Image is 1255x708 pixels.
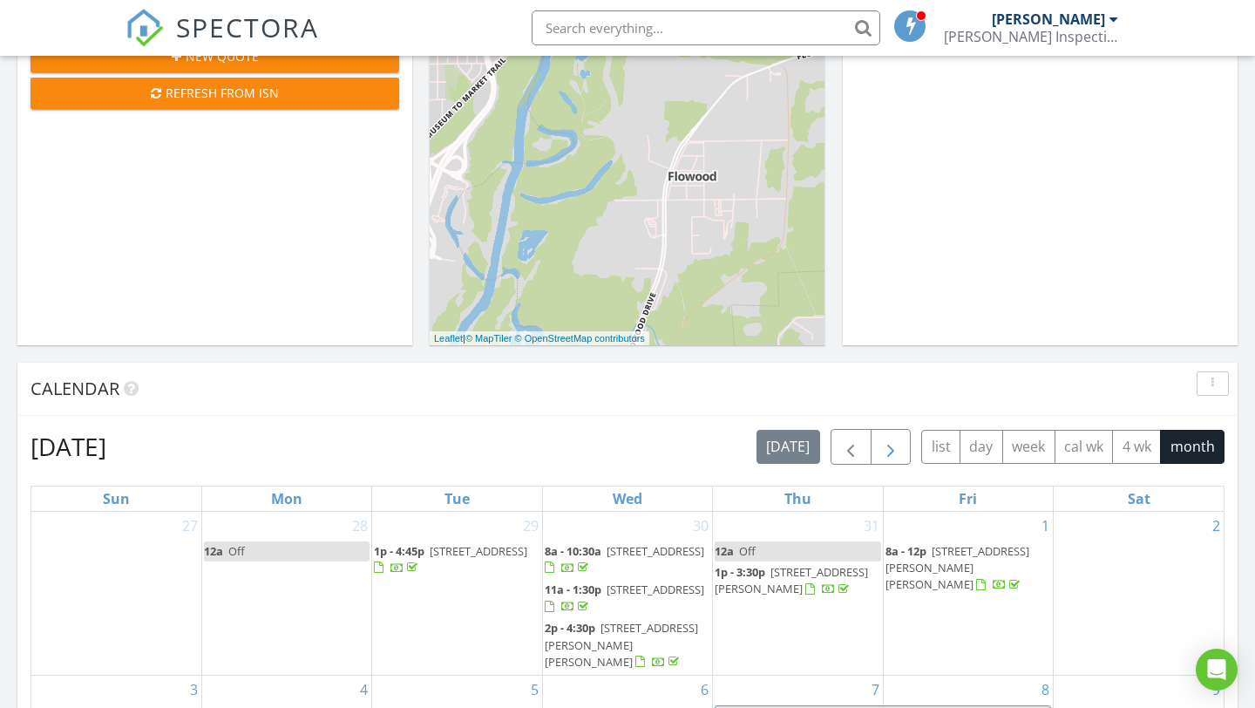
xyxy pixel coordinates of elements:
button: 4 wk [1112,430,1161,464]
img: The Best Home Inspection Software - Spectora [125,9,164,47]
div: Chadwick Inspection Services, LLC [944,28,1118,45]
a: Go to July 28, 2025 [349,512,371,540]
button: New Quote [31,41,399,72]
a: Friday [955,487,980,511]
td: Go to July 27, 2025 [31,512,201,676]
span: [STREET_ADDRESS] [607,582,704,597]
a: Wednesday [609,487,646,511]
td: Go to July 29, 2025 [372,512,542,676]
span: Off [228,543,245,559]
button: list [921,430,960,464]
div: | [430,331,649,346]
span: 11a - 1:30p [545,582,601,597]
a: Sunday [99,487,133,511]
span: [STREET_ADDRESS][PERSON_NAME][PERSON_NAME] [885,543,1029,592]
a: Go to July 31, 2025 [860,512,883,540]
span: SPECTORA [176,9,319,45]
a: Go to August 1, 2025 [1038,512,1053,540]
button: day [960,430,1003,464]
a: Go to July 27, 2025 [179,512,201,540]
button: Next month [871,429,912,465]
button: Refresh from ISN [31,78,399,109]
span: [STREET_ADDRESS][PERSON_NAME][PERSON_NAME] [545,620,698,669]
a: Monday [268,487,306,511]
a: Go to July 29, 2025 [519,512,542,540]
a: 11a - 1:30p [STREET_ADDRESS] [545,582,704,614]
a: SPECTORA [125,24,319,60]
a: Go to August 2, 2025 [1209,512,1224,540]
a: Leaflet [434,333,463,344]
a: 11a - 1:30p [STREET_ADDRESS] [545,580,710,617]
button: month [1160,430,1224,464]
a: 1p - 3:30p [STREET_ADDRESS][PERSON_NAME] [715,562,880,600]
a: 8a - 10:30a [STREET_ADDRESS] [545,543,704,575]
td: Go to July 30, 2025 [542,512,712,676]
a: 2p - 4:30p [STREET_ADDRESS][PERSON_NAME][PERSON_NAME] [545,618,710,673]
td: Go to July 28, 2025 [201,512,371,676]
span: 2p - 4:30p [545,620,595,636]
button: week [1002,430,1055,464]
span: Calendar [31,377,119,400]
a: Go to August 4, 2025 [356,676,371,704]
a: 1p - 4:45p [STREET_ADDRESS] [374,543,527,575]
span: 12a [715,543,734,559]
div: Open Intercom Messenger [1196,649,1238,691]
input: Search everything... [532,10,880,45]
a: Tuesday [441,487,473,511]
span: 1p - 4:45p [374,543,424,559]
td: Go to July 31, 2025 [713,512,883,676]
span: [STREET_ADDRESS] [430,543,527,559]
span: 8a - 10:30a [545,543,601,559]
a: Thursday [781,487,815,511]
a: Go to August 6, 2025 [697,676,712,704]
span: 1p - 3:30p [715,564,765,580]
a: 8a - 12p [STREET_ADDRESS][PERSON_NAME][PERSON_NAME] [885,541,1051,596]
a: 2p - 4:30p [STREET_ADDRESS][PERSON_NAME][PERSON_NAME] [545,620,698,669]
a: 1p - 4:45p [STREET_ADDRESS] [374,541,539,579]
span: Off [739,543,756,559]
button: [DATE] [756,430,820,464]
td: Go to August 2, 2025 [1054,512,1224,676]
div: Refresh from ISN [44,84,385,102]
button: Previous month [831,429,872,465]
a: 8a - 12p [STREET_ADDRESS][PERSON_NAME][PERSON_NAME] [885,543,1029,592]
a: Go to August 8, 2025 [1038,676,1053,704]
span: [STREET_ADDRESS] [607,543,704,559]
a: Saturday [1124,487,1154,511]
a: Go to August 3, 2025 [187,676,201,704]
h2: [DATE] [31,429,106,464]
span: 8a - 12p [885,543,926,559]
button: cal wk [1055,430,1114,464]
a: © MapTiler [465,333,512,344]
td: Go to August 1, 2025 [883,512,1053,676]
a: 8a - 10:30a [STREET_ADDRESS] [545,541,710,579]
a: © OpenStreetMap contributors [515,333,645,344]
a: Go to July 30, 2025 [689,512,712,540]
span: [STREET_ADDRESS][PERSON_NAME] [715,564,868,596]
a: 1p - 3:30p [STREET_ADDRESS][PERSON_NAME] [715,564,868,596]
div: [PERSON_NAME] [992,10,1105,28]
a: Go to August 5, 2025 [527,676,542,704]
a: Go to August 7, 2025 [868,676,883,704]
span: 12a [204,543,223,559]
